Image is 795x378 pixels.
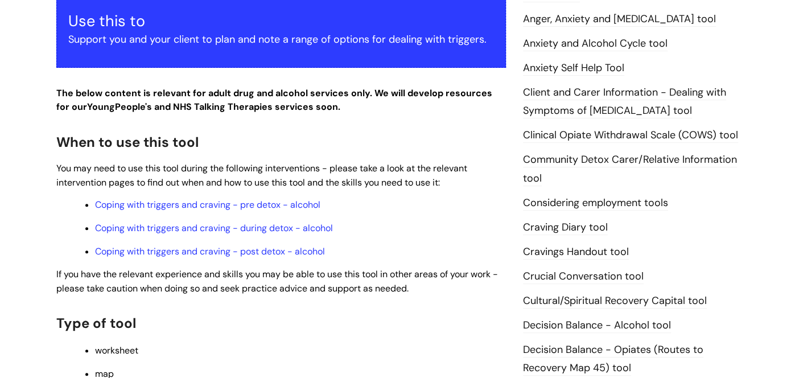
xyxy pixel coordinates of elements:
[56,87,492,113] strong: The below content is relevant for adult drug and alcohol services only. We will develop resources...
[95,245,325,257] a: Coping with triggers and craving - post detox - alcohol
[523,269,644,284] a: Crucial Conversation tool
[95,344,138,356] span: worksheet
[95,222,333,234] a: Coping with triggers and craving - during detox - alcohol
[523,85,726,118] a: Client and Carer Information - Dealing with Symptoms of [MEDICAL_DATA] tool
[523,220,608,235] a: Craving Diary tool
[95,199,320,211] a: Coping with triggers and craving - pre detox - alcohol
[56,268,498,294] span: If you have the relevant experience and skills you may be able to use this tool in other areas of...
[523,294,707,309] a: Cultural/Spiritual Recovery Capital tool
[523,318,671,333] a: Decision Balance - Alcohol tool
[115,101,152,113] strong: People's
[523,153,737,186] a: Community Detox Carer/Relative Information tool
[523,36,668,51] a: Anxiety and Alcohol Cycle tool
[523,343,703,376] a: Decision Balance - Opiates (Routes to Recovery Map 45) tool
[56,314,136,332] span: Type of tool
[56,162,467,188] span: You may need to use this tool during the following interventions - please take a look at the rele...
[68,30,494,48] p: Support you and your client to plan and note a range of options for dealing with triggers.
[523,196,668,211] a: Considering employment tools
[523,61,624,76] a: Anxiety Self Help Tool
[56,133,199,151] span: When to use this tool
[523,12,716,27] a: Anger, Anxiety and [MEDICAL_DATA] tool
[523,245,629,260] a: Cravings Handout tool
[523,128,738,143] a: Clinical Opiate Withdrawal Scale (COWS) tool
[68,12,494,30] h3: Use this to
[87,101,154,113] strong: Young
